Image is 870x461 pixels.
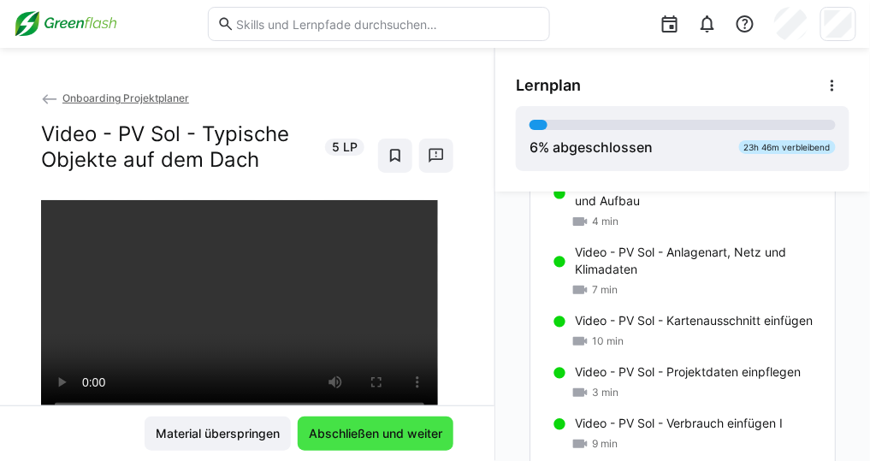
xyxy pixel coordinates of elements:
p: Video - PV Sol - Projektdaten einpflegen [575,363,801,381]
span: 4 min [592,215,618,228]
span: 6 [530,139,538,156]
span: 7 min [592,283,618,297]
p: Video - PV Sol - Grundlegendes Interface und Aufbau [575,175,821,210]
span: 9 min [592,437,618,451]
h2: Video - PV Sol - Typische Objekte auf dem Dach [41,121,315,173]
span: Material überspringen [153,425,282,442]
span: Abschließen und weiter [306,425,445,442]
p: Video - PV Sol - Verbrauch einfügen I [575,415,783,432]
button: Material überspringen [145,417,291,451]
span: 3 min [592,386,618,399]
button: Abschließen und weiter [298,417,453,451]
div: 23h 46m verbleibend [739,140,836,154]
span: Lernplan [516,76,581,95]
span: 10 min [592,334,624,348]
span: Onboarding Projektplaner [62,92,189,104]
a: Onboarding Projektplaner [41,92,189,104]
div: % abgeschlossen [530,137,653,157]
span: 5 LP [332,139,358,156]
p: Video - PV Sol - Kartenausschnitt einfügen [575,312,813,329]
input: Skills und Lernpfade durchsuchen… [234,16,541,32]
p: Video - PV Sol - Anlagenart, Netz und Klimadaten [575,244,821,278]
